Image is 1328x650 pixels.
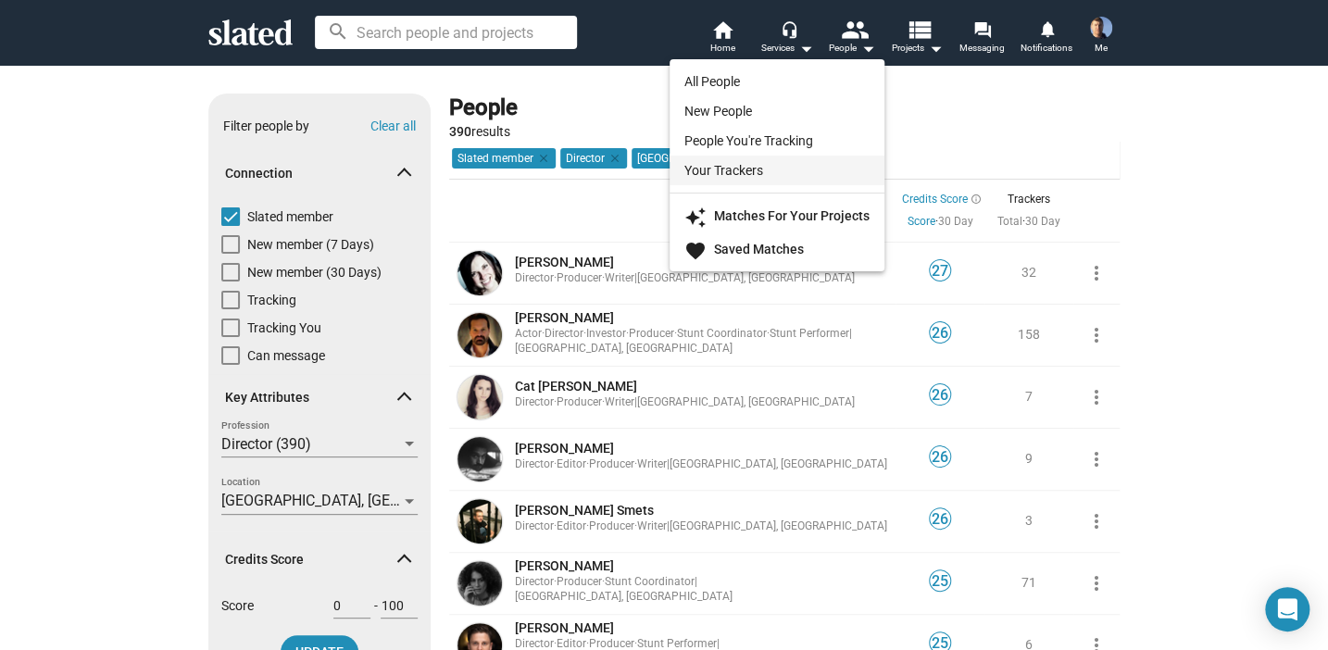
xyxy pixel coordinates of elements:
[714,208,870,223] strong: Matches For Your Projects
[670,156,884,185] a: Your Trackers
[670,67,884,96] a: All People
[684,240,707,262] mat-icon: favorite
[714,242,804,256] strong: Saved Matches
[684,206,707,229] mat-icon: auto_awesome
[670,96,884,126] a: New People
[670,126,884,156] a: People You're Tracking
